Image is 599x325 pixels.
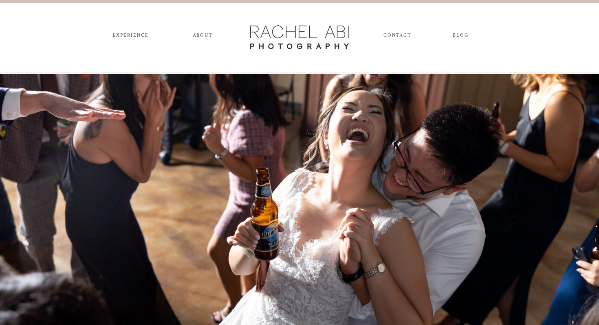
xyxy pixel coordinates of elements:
[446,33,476,42] a: blog
[109,33,152,42] a: experience
[383,33,411,42] a: CONTACT
[191,33,214,42] a: ABOUT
